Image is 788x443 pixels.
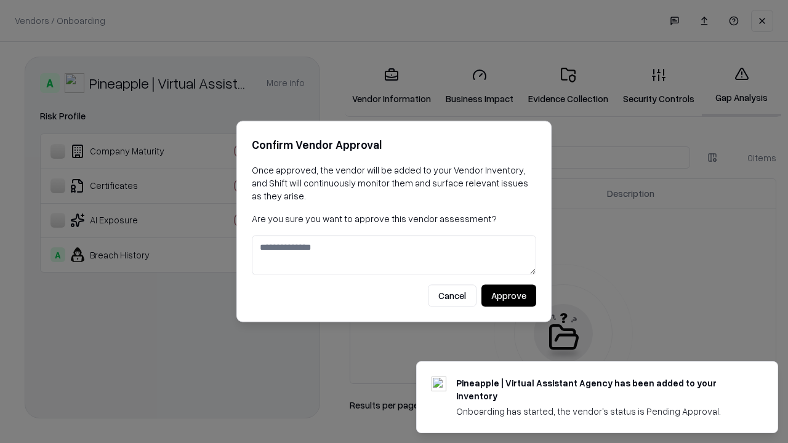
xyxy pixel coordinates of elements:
h2: Confirm Vendor Approval [252,136,536,154]
div: Pineapple | Virtual Assistant Agency has been added to your inventory [456,377,748,402]
button: Cancel [428,285,476,307]
p: Once approved, the vendor will be added to your Vendor Inventory, and Shift will continuously mon... [252,164,536,202]
div: Onboarding has started, the vendor's status is Pending Approval. [456,405,748,418]
p: Are you sure you want to approve this vendor assessment? [252,212,536,225]
img: trypineapple.com [432,377,446,391]
button: Approve [481,285,536,307]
